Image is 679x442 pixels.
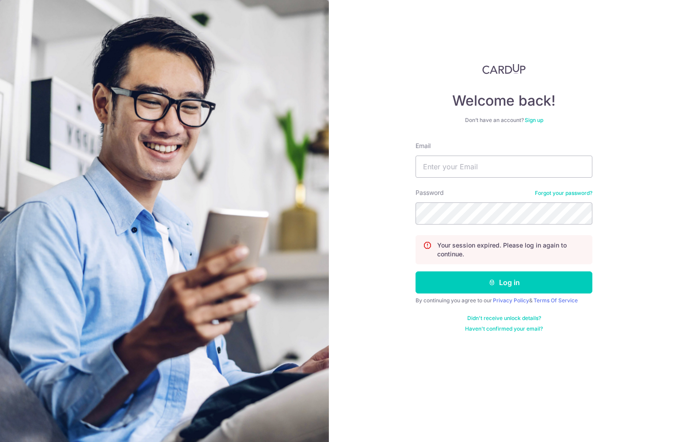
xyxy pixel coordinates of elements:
[416,92,592,110] h4: Welcome back!
[535,190,592,197] a: Forgot your password?
[416,141,431,150] label: Email
[467,315,541,322] a: Didn't receive unlock details?
[534,297,578,304] a: Terms Of Service
[465,325,543,332] a: Haven't confirmed your email?
[482,64,526,74] img: CardUp Logo
[416,188,444,197] label: Password
[493,297,529,304] a: Privacy Policy
[416,297,592,304] div: By continuing you agree to our &
[525,117,543,123] a: Sign up
[416,156,592,178] input: Enter your Email
[416,271,592,293] button: Log in
[437,241,585,259] p: Your session expired. Please log in again to continue.
[416,117,592,124] div: Don’t have an account?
